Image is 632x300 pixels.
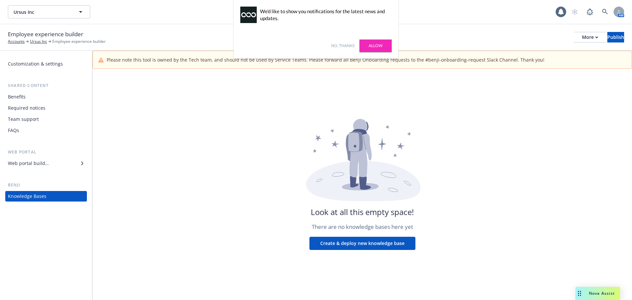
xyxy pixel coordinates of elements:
div: More [582,32,598,42]
div: Drag to move [575,287,584,300]
button: Ursus Inc [8,5,90,18]
h2: Look at all this empty space! [311,207,414,217]
div: Knowledge Bases [8,191,46,202]
a: FAQs [5,125,87,136]
span: There are no knowledge bases here yet [312,223,413,231]
div: Web portal builder [8,158,49,169]
a: Knowledge Bases [5,191,87,202]
button: Nova Assist [575,287,620,300]
a: Team support [5,114,87,124]
div: We'd like to show you notifications for the latest news and updates. [260,8,388,22]
a: Customization & settings [5,59,87,69]
div: Team support [8,114,39,124]
a: Start snowing [568,5,581,18]
div: Customization & settings [8,59,63,69]
span: Employee experience builder [52,39,106,44]
a: Web portal builder [5,158,87,169]
div: Benefits [8,92,26,102]
button: Create & deploy new knowledge base [309,237,415,250]
div: Shared content [5,82,87,89]
a: No, thanks [331,43,355,49]
button: More [574,32,606,42]
a: Allow [359,40,392,52]
div: Benji [5,182,87,188]
div: FAQs [8,125,19,136]
a: Accounts [8,39,25,44]
a: Report a Bug [583,5,596,18]
a: Required notices [5,103,87,113]
span: Ursus Inc [13,9,70,15]
div: Web portal [5,149,87,155]
button: Publish [607,32,624,42]
a: Benefits [5,92,87,102]
a: Ursus Inc [30,39,47,44]
a: Search [598,5,612,18]
div: Required notices [8,103,45,113]
span: Nova Assist [589,290,615,296]
span: Please note this tool is owned by the Tech team, and should not be used by Service Teams. Please ... [107,56,544,63]
span: Employee experience builder [8,30,83,39]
